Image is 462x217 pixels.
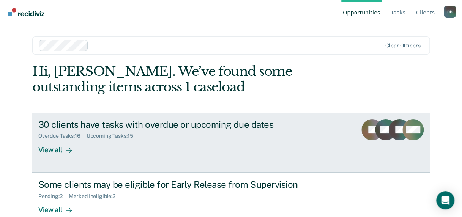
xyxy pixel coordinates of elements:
div: Upcoming Tasks : 15 [87,133,139,139]
div: D B [444,6,456,18]
img: Recidiviz [8,8,44,16]
div: Open Intercom Messenger [436,191,454,209]
div: Clear officers [385,42,420,49]
button: Profile dropdown button [444,6,456,18]
div: Hi, [PERSON_NAME]. We’ve found some outstanding items across 1 caseload [32,64,350,95]
div: Marked Ineligible : 2 [69,193,121,200]
div: View all [38,139,81,154]
div: Pending : 2 [38,193,69,200]
a: 30 clients have tasks with overdue or upcoming due datesOverdue Tasks:16Upcoming Tasks:15View all [32,113,430,173]
div: View all [38,199,81,214]
div: Overdue Tasks : 16 [38,133,87,139]
div: 30 clients have tasks with overdue or upcoming due dates [38,119,305,130]
div: Some clients may be eligible for Early Release from Supervision [38,179,305,190]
